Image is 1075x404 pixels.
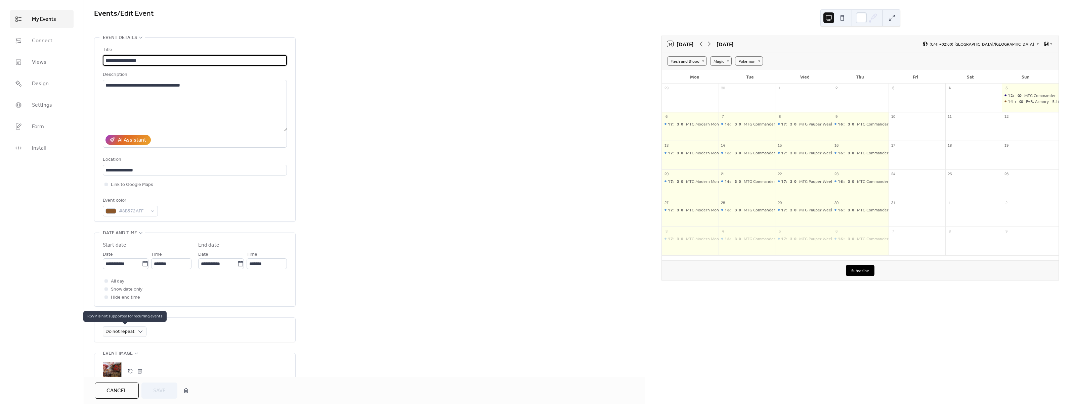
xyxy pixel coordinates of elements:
[662,150,719,156] div: MTG Modern Mondays
[725,179,744,184] span: 16:30
[94,6,117,21] a: Events
[662,121,719,127] div: MTG Modern Mondays
[10,10,74,28] a: My Events
[111,286,142,294] span: Show date only
[10,32,74,50] a: Connect
[775,121,832,127] div: MTG Pauper Weekly
[834,171,839,176] div: 23
[947,143,952,148] div: 18
[103,229,137,237] span: Date and time
[721,86,726,91] div: 30
[799,150,836,156] div: MTG Pauper Weekly
[1008,93,1024,98] span: 12:00
[103,34,137,42] span: Event details
[838,207,857,213] span: 16:30
[719,236,775,242] div: MTG Commander - Tuesday
[721,171,726,176] div: 21
[832,179,889,184] div: MTG Commander - Thursday
[32,15,56,23] span: My Events
[1004,229,1009,234] div: 9
[947,200,952,205] div: 1
[721,143,726,148] div: 14
[95,383,139,399] button: Cancel
[32,144,46,152] span: Install
[32,123,44,131] span: Form
[947,86,952,91] div: 4
[834,229,839,234] div: 6
[10,96,74,114] a: Settings
[777,114,782,119] div: 8
[777,229,782,234] div: 5
[686,121,727,127] div: MTG Modern Mondays
[103,362,122,381] div: ;
[781,121,799,127] span: 17:30
[103,251,113,259] span: Date
[686,207,727,213] div: MTG Modern Mondays
[888,70,943,84] div: Fri
[198,241,219,249] div: End date
[943,70,998,84] div: Sat
[721,114,726,119] div: 7
[118,136,146,144] div: AI Assistant
[725,236,744,242] span: 16:30
[744,179,791,184] div: MTG Commander - [DATE]
[10,139,74,157] a: Install
[834,114,839,119] div: 9
[103,314,143,322] span: Recurring event
[834,86,839,91] div: 2
[777,70,832,84] div: Wed
[719,179,775,184] div: MTG Commander - Tuesday
[1024,93,1056,98] div: MTG Commander
[247,251,257,259] span: Time
[119,207,147,215] span: #8B572AFF
[857,236,904,242] div: MTG Commander - [DATE]
[32,80,49,88] span: Design
[947,171,952,176] div: 25
[719,121,775,127] div: MTG Commander - Tuesday
[857,207,904,213] div: MTG Commander - [DATE]
[891,171,896,176] div: 24
[1026,99,1060,104] div: FAB: Armory - 5.10
[891,114,896,119] div: 10
[1002,93,1059,98] div: MTG Commander
[1004,114,1009,119] div: 12
[775,207,832,213] div: MTG Pauper Weekly
[668,121,686,127] span: 17:30
[686,179,727,184] div: MTG Modern Mondays
[10,74,74,93] a: Design
[103,46,286,54] div: Title
[777,143,782,148] div: 15
[838,236,857,242] span: 16:30
[103,156,286,164] div: Location
[662,179,719,184] div: MTG Modern Mondays
[832,121,889,127] div: MTG Commander - Thursday
[891,200,896,205] div: 31
[777,200,782,205] div: 29
[668,207,686,213] span: 17:30
[668,236,686,242] span: 17:30
[725,121,744,127] span: 16:30
[106,387,127,395] span: Cancel
[781,150,799,156] span: 17:30
[832,150,889,156] div: MTG Commander - Thursday
[664,229,669,234] div: 3
[781,236,799,242] span: 17:30
[32,58,46,66] span: Views
[664,86,669,91] div: 29
[686,236,727,242] div: MTG Modern Mondays
[111,181,153,189] span: Link to Google Maps
[10,53,74,71] a: Views
[834,143,839,148] div: 16
[891,229,896,234] div: 7
[857,150,904,156] div: MTG Commander - [DATE]
[744,150,791,156] div: MTG Commander - [DATE]
[725,150,744,156] span: 16:30
[667,70,722,84] div: Mon
[777,86,782,91] div: 1
[665,39,696,49] button: 14[DATE]
[744,236,791,242] div: MTG Commander - [DATE]
[151,251,162,259] span: Time
[930,42,1034,46] span: (GMT+02:00) [GEOGRAPHIC_DATA]/[GEOGRAPHIC_DATA]
[719,150,775,156] div: MTG Commander - Tuesday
